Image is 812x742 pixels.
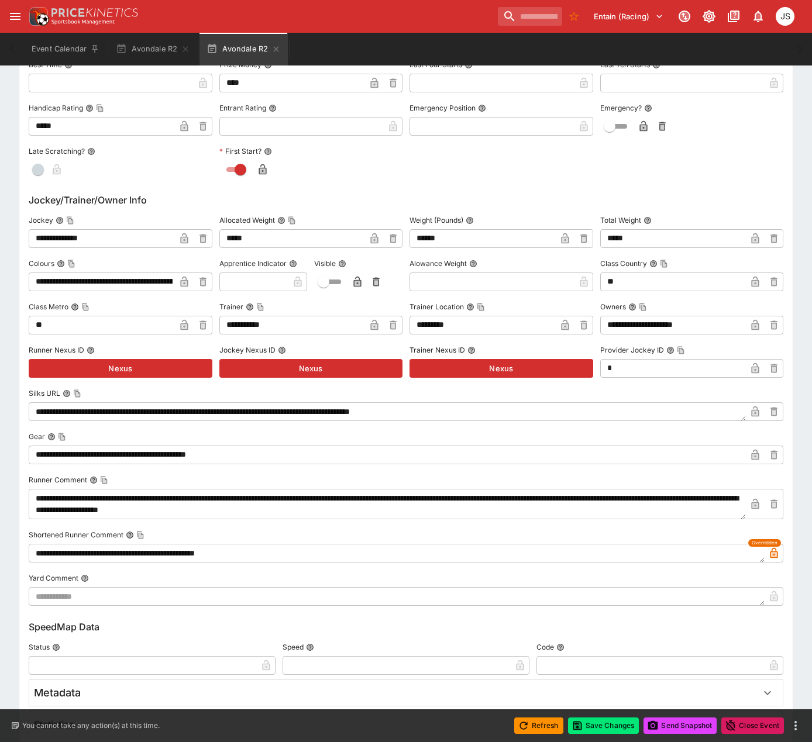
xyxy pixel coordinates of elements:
[600,345,664,355] p: Provider Jockey ID
[587,7,670,26] button: Select Tenant
[29,642,50,652] p: Status
[699,6,720,27] button: Toggle light/dark mode
[649,260,658,268] button: Class CountryCopy To Clipboard
[789,719,803,733] button: more
[219,215,275,225] p: Allocated Weight
[748,6,769,27] button: Notifications
[314,258,336,268] p: Visible
[26,5,49,28] img: PriceKinetics Logo
[57,260,65,268] button: ColoursCopy To Clipboard
[199,33,288,65] button: Avondale R2
[556,643,565,651] button: Code
[568,717,639,734] button: Save Changes
[52,643,60,651] button: Status
[600,215,641,225] p: Total Weight
[29,302,68,312] p: Class Metro
[71,303,79,311] button: Class MetroCopy To Clipboard
[90,476,98,484] button: Runner CommentCopy To Clipboard
[219,146,262,156] p: First Start?
[283,642,304,652] p: Speed
[219,258,287,268] p: Apprentice Indicator
[219,345,276,355] p: Jockey Nexus ID
[256,303,264,311] button: Copy To Clipboard
[467,346,476,354] button: Trainer Nexus ID
[219,302,243,312] p: Trainer
[5,6,26,27] button: open drawer
[22,720,160,731] p: You cannot take any action(s) at this time.
[289,260,297,268] button: Apprentice Indicator
[466,303,474,311] button: Trainer LocationCopy To Clipboard
[264,147,272,156] button: First Start?
[628,303,636,311] button: OwnersCopy To Clipboard
[565,7,583,26] button: No Bookmarks
[58,433,66,441] button: Copy To Clipboard
[514,717,563,734] button: Refresh
[219,359,403,378] button: Nexus
[278,346,286,354] button: Jockey Nexus ID
[96,104,104,112] button: Copy To Clipboard
[34,686,81,699] h5: Metadata
[51,19,115,25] img: Sportsbook Management
[723,6,744,27] button: Documentation
[29,530,123,540] p: Shortened Runner Comment
[246,303,254,311] button: TrainerCopy To Clipboard
[63,389,71,398] button: Silks URLCopy To Clipboard
[410,302,464,312] p: Trainer Location
[87,346,95,354] button: Runner Nexus ID
[73,389,81,398] button: Copy To Clipboard
[29,573,78,583] p: Yard Comment
[85,104,94,112] button: Handicap RatingCopy To Clipboard
[29,146,85,156] p: Late Scratching?
[126,531,134,539] button: Shortened Runner CommentCopy To Clipboard
[87,147,95,156] button: Late Scratching?
[410,258,467,268] p: Alowance Weight
[81,574,89,582] button: Yard Comment
[644,216,652,225] button: Total Weight
[410,103,476,113] p: Emergency Position
[776,7,794,26] div: John Seaton
[306,643,314,651] button: Speed
[752,539,777,547] span: Overridden
[772,4,798,29] button: John Seaton
[600,302,626,312] p: Owners
[56,216,64,225] button: JockeyCopy To Clipboard
[29,359,212,378] button: Nexus
[219,103,266,113] p: Entrant Rating
[466,216,474,225] button: Weight (Pounds)
[536,642,554,652] p: Code
[644,104,652,112] button: Emergency?
[674,6,695,27] button: Connected to PK
[29,215,53,225] p: Jockey
[66,216,74,225] button: Copy To Clipboard
[29,345,84,355] p: Runner Nexus ID
[25,33,106,65] button: Event Calendar
[660,260,668,268] button: Copy To Clipboard
[666,346,675,354] button: Provider Jockey IDCopy To Clipboard
[100,476,108,484] button: Copy To Clipboard
[67,260,75,268] button: Copy To Clipboard
[639,303,647,311] button: Copy To Clipboard
[109,33,197,65] button: Avondale R2
[498,7,562,26] input: search
[477,303,485,311] button: Copy To Clipboard
[269,104,277,112] button: Entrant Rating
[600,103,642,113] p: Emergency?
[47,433,56,441] button: GearCopy To Clipboard
[29,620,783,634] h6: SpeedMap Data
[469,260,477,268] button: Alowance Weight
[338,260,346,268] button: Visible
[410,359,593,378] button: Nexus
[29,388,60,398] p: Silks URL
[600,258,647,268] p: Class Country
[29,432,45,441] p: Gear
[81,303,90,311] button: Copy To Clipboard
[478,104,486,112] button: Emergency Position
[644,717,717,734] button: Send Snapshot
[288,216,296,225] button: Copy To Clipboard
[29,475,87,485] p: Runner Comment
[29,193,783,207] h6: Jockey/Trainer/Owner Info
[721,717,784,734] button: Close Event
[51,8,138,17] img: PriceKinetics
[677,346,685,354] button: Copy To Clipboard
[136,531,144,539] button: Copy To Clipboard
